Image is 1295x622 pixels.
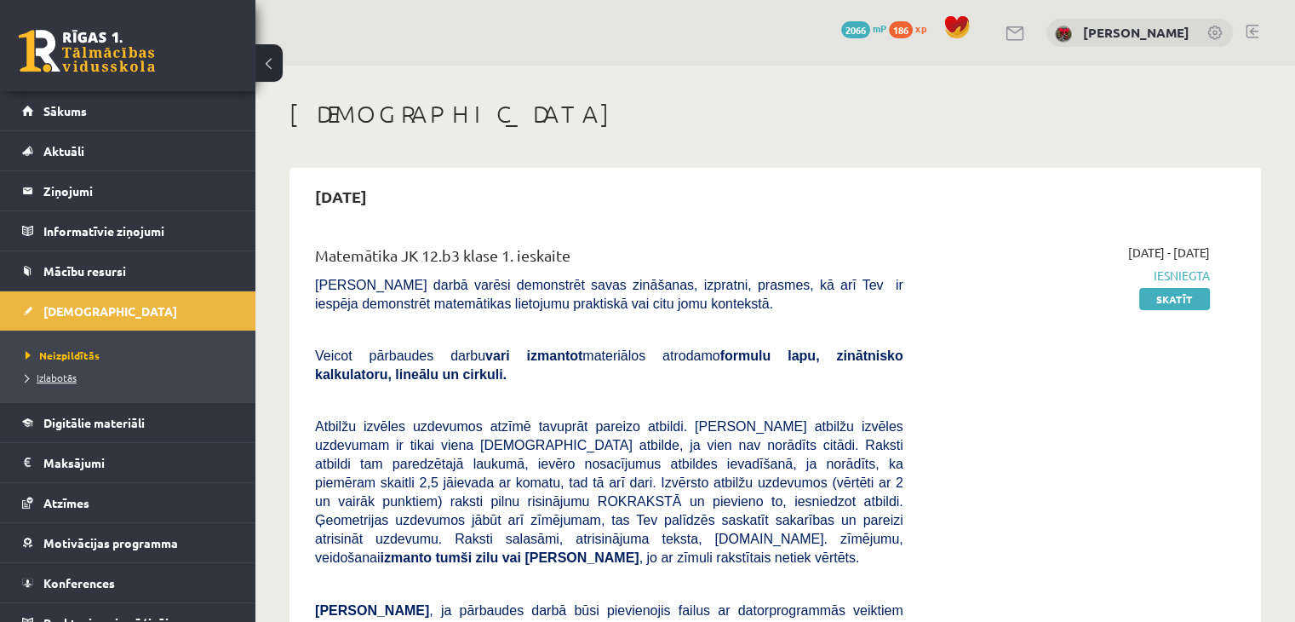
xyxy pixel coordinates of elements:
a: Skatīt [1139,288,1210,310]
b: tumši zilu vai [PERSON_NAME] [435,550,639,565]
span: Neizpildītās [26,348,100,362]
span: [PERSON_NAME] darbā varēsi demonstrēt savas zināšanas, izpratni, prasmes, kā arī Tev ir iespēja d... [315,278,903,311]
a: Ziņojumi [22,171,234,210]
span: Atzīmes [43,495,89,510]
a: Maksājumi [22,443,234,482]
legend: Maksājumi [43,443,234,482]
a: Izlabotās [26,370,238,385]
a: Aktuāli [22,131,234,170]
span: Konferences [43,575,115,590]
a: Rīgas 1. Tālmācības vidusskola [19,30,155,72]
a: Sākums [22,91,234,130]
a: Motivācijas programma [22,523,234,562]
a: [PERSON_NAME] [1083,24,1189,41]
span: [DEMOGRAPHIC_DATA] [43,303,177,319]
span: 186 [889,21,913,38]
a: Mācību resursi [22,251,234,291]
span: Veicot pārbaudes darbu materiālos atrodamo [315,348,903,382]
a: 2066 mP [841,21,886,35]
a: Informatīvie ziņojumi [22,211,234,251]
a: Atzīmes [22,483,234,522]
a: 186 xp [889,21,935,35]
span: Motivācijas programma [43,535,178,550]
span: mP [873,21,886,35]
span: [PERSON_NAME] [315,603,429,618]
img: Tīna Šneidere [1055,26,1072,43]
a: Neizpildītās [26,348,238,363]
b: izmanto [381,550,432,565]
a: [DEMOGRAPHIC_DATA] [22,291,234,331]
a: Konferences [22,563,234,602]
span: 2066 [841,21,870,38]
span: Mācību resursi [43,263,126,279]
span: Sākums [43,103,87,118]
h2: [DATE] [298,176,384,216]
span: Atbilžu izvēles uzdevumos atzīmē tavuprāt pareizo atbildi. [PERSON_NAME] atbilžu izvēles uzdevuma... [315,419,903,565]
legend: Informatīvie ziņojumi [43,211,234,251]
span: Iesniegta [929,267,1210,285]
b: vari izmantot [485,348,582,363]
span: Izlabotās [26,371,77,384]
div: Matemātika JK 12.b3 klase 1. ieskaite [315,244,903,275]
span: Aktuāli [43,143,84,158]
span: [DATE] - [DATE] [1128,244,1210,262]
b: formulu lapu, zinātnisko kalkulatoru, lineālu un cirkuli. [315,348,903,382]
span: xp [915,21,926,35]
legend: Ziņojumi [43,171,234,210]
a: Digitālie materiāli [22,403,234,442]
span: Digitālie materiāli [43,415,145,430]
h1: [DEMOGRAPHIC_DATA] [289,100,1261,129]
